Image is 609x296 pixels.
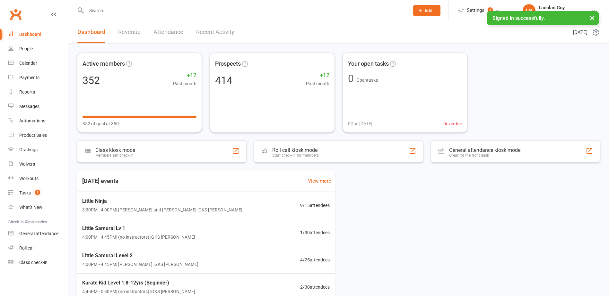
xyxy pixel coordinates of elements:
div: Members self check-in [95,153,135,158]
span: Past month [306,80,329,87]
a: Attendance [153,21,183,43]
button: Add [413,5,440,16]
a: Tasks 3 [8,186,68,200]
span: 0 overdue [443,120,462,127]
div: What's New [19,205,42,210]
div: 352 [83,75,100,86]
span: Add [424,8,432,13]
span: 1 / 30 attendees [300,229,330,236]
span: +17 [173,71,196,80]
div: Lachlan Guy [539,5,578,11]
div: Workouts [19,176,39,181]
div: Messages [19,104,39,109]
a: General attendance kiosk mode [8,226,68,241]
span: +12 [306,71,329,80]
a: View more [308,177,331,185]
a: Class kiosk mode [8,255,68,270]
a: Reports [8,85,68,99]
div: Calendar [19,61,37,66]
a: Payments [8,70,68,85]
a: Dashboard [8,27,68,42]
a: People [8,42,68,56]
span: 4:00PM - 4:45PM | (no instructors) | GKS [PERSON_NAME] [82,234,195,241]
div: Reports [19,89,35,95]
span: Settings [467,3,484,18]
span: 4:45PM - 5:30PM | (no instructors) | GKS [PERSON_NAME] [82,288,195,295]
a: Gradings [8,143,68,157]
span: Little Ninja [82,197,242,205]
div: Automations [19,118,45,123]
div: Great for the front desk [449,153,520,158]
span: Prospects [215,59,241,69]
div: Roll call [19,245,34,251]
div: People [19,46,33,51]
button: × [587,11,598,25]
a: Roll call [8,241,68,255]
input: Search... [84,6,405,15]
a: Workouts [8,171,68,186]
div: Roll call kiosk mode [272,147,319,153]
div: Waivers [19,161,35,167]
span: Little Samurai Level 2 [82,251,198,260]
a: Waivers [8,157,68,171]
a: Product Sales [8,128,68,143]
a: Dashboard [77,21,105,43]
span: 4 / 25 attendees [300,256,330,263]
span: 352 of goal of 350 [83,120,119,127]
div: Class check-in [19,260,48,265]
span: 9 / 15 attendees [300,202,330,209]
div: Class kiosk mode [95,147,135,153]
div: LG [523,4,535,17]
span: 3 [35,190,40,195]
span: Your open tasks [348,59,389,69]
span: 2 / 30 attendees [300,284,330,291]
a: Revenue [118,21,141,43]
div: General attendance kiosk mode [449,147,520,153]
a: What's New [8,200,68,215]
a: Clubworx [8,6,24,22]
div: General attendance [19,231,58,236]
a: Messages [8,99,68,114]
span: Past month [173,80,196,87]
span: Active members [83,59,125,69]
a: Calendar [8,56,68,70]
a: Recent Activity [196,21,234,43]
span: Open tasks [356,78,378,83]
span: 3:30PM - 4:00PM | [PERSON_NAME] and [PERSON_NAME] | GKS [PERSON_NAME] [82,206,242,213]
div: Dashboard [19,32,41,37]
div: Payments [19,75,39,80]
div: 0 [348,73,354,84]
span: Signed in successfully. [492,15,545,21]
h3: [DATE] events [77,175,123,187]
span: 0 Due [DATE] [348,120,372,127]
div: Staff check-in for members [272,153,319,158]
div: Tasks [19,190,31,195]
div: Product Sales [19,133,47,138]
div: Gradings [19,147,38,152]
span: Little Samurai Lv 1 [82,224,195,233]
span: Karate Kid Level 1 8-12yrs (Beginner) [82,279,195,287]
a: Automations [8,114,68,128]
span: 1 [488,7,493,14]
span: [DATE] [573,29,587,36]
span: 4:00PM - 4:45PM | [PERSON_NAME] | GKS [PERSON_NAME] [82,261,198,268]
div: 414 [215,75,232,86]
div: Guy's Karate School [539,11,578,16]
